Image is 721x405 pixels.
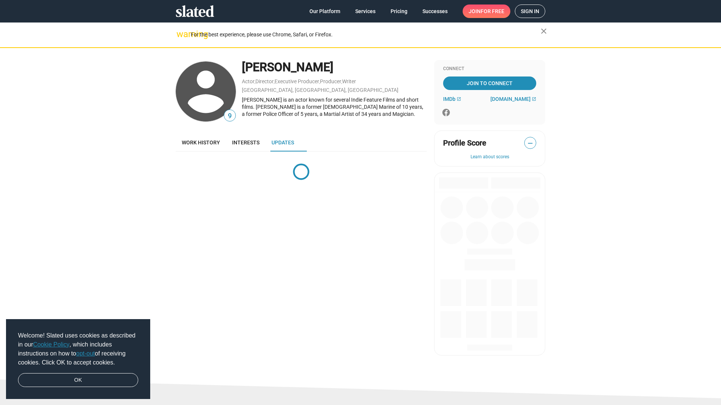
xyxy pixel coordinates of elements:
a: [DOMAIN_NAME] [490,96,536,102]
span: Updates [272,139,294,145]
mat-icon: open_in_new [457,97,461,101]
mat-icon: open_in_new [532,97,536,101]
span: [DOMAIN_NAME] [490,96,531,102]
a: Interests [226,133,265,151]
span: , [319,80,320,84]
a: Updates [265,133,300,151]
a: dismiss cookie message [18,373,138,387]
span: , [341,80,342,84]
a: Producer [320,78,341,84]
a: Executive Producer [275,78,319,84]
a: Work history [176,133,226,151]
span: Join To Connect [445,76,535,90]
a: Cookie Policy [33,341,69,348]
span: Pricing [391,4,407,18]
a: Pricing [385,4,413,18]
span: IMDb [443,96,456,102]
span: for free [481,4,504,18]
a: Joinfor free [463,4,510,18]
span: , [255,80,255,84]
div: [PERSON_NAME] [242,59,427,75]
span: Services [355,4,376,18]
a: Director [255,78,274,84]
a: Join To Connect [443,76,536,90]
mat-icon: close [539,27,548,36]
span: Sign in [521,5,539,18]
span: Welcome! Slated uses cookies as described in our , which includes instructions on how to of recei... [18,331,138,367]
a: Our Platform [303,4,346,18]
div: For the best experience, please use Chrome, Safari, or Firefox. [191,30,541,40]
span: Profile Score [443,138,486,148]
a: Successes [416,4,454,18]
span: Our Platform [309,4,340,18]
span: Interests [232,139,259,145]
a: Sign in [515,4,545,18]
a: IMDb [443,96,461,102]
span: Successes [422,4,448,18]
a: Writer [342,78,356,84]
mat-icon: warning [176,30,186,39]
span: — [525,138,536,148]
div: Connect [443,66,536,72]
span: Work history [182,139,220,145]
a: Actor [242,78,255,84]
a: opt-out [76,350,95,357]
span: 9 [224,111,235,121]
a: [GEOGRAPHIC_DATA], [GEOGRAPHIC_DATA], [GEOGRAPHIC_DATA] [242,87,398,93]
div: [PERSON_NAME] is an actor known for several Indie Feature Films and short films. [PERSON_NAME] is... [242,96,427,117]
a: Services [349,4,382,18]
button: Learn about scores [443,154,536,160]
span: Join [469,4,504,18]
div: cookieconsent [6,319,150,399]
